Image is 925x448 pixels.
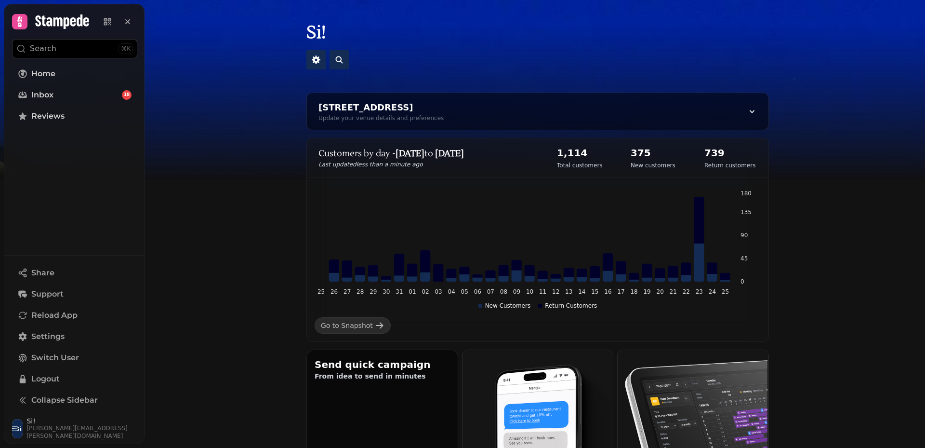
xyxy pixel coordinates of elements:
[740,232,748,239] tspan: 90
[12,419,23,438] img: User avatar
[513,288,520,295] tspan: 09
[12,263,137,283] button: Share
[12,327,137,346] a: Settings
[552,288,559,295] tspan: 12
[683,288,690,295] tspan: 22
[478,302,531,310] div: New Customers
[12,107,137,126] a: Reviews
[12,418,137,440] button: User avatarSi![PERSON_NAME][EMAIL_ADDRESS][PERSON_NAME][DOMAIN_NAME]
[631,162,675,169] p: New customers
[330,288,338,295] tspan: 26
[448,288,455,295] tspan: 04
[474,288,481,295] tspan: 06
[317,288,325,295] tspan: 25
[318,161,538,168] p: Last updated less than a minute ago
[422,288,429,295] tspan: 02
[318,147,538,161] p: Customers by day - to
[12,85,137,105] a: Inbox18
[704,162,755,169] p: Return customers
[344,288,351,295] tspan: 27
[315,317,391,334] a: Go to Snapshot
[538,302,597,310] div: Return Customers
[740,190,752,197] tspan: 180
[26,424,137,440] span: [PERSON_NAME][EMAIL_ADDRESS][PERSON_NAME][DOMAIN_NAME]
[657,288,664,295] tspan: 20
[31,394,98,406] span: Collapse Sidebar
[321,321,373,330] div: Go to Snapshot
[557,146,603,160] h2: 1,114
[539,288,546,295] tspan: 11
[31,110,65,122] span: Reviews
[30,43,56,54] p: Search
[722,288,729,295] tspan: 25
[383,288,390,295] tspan: 30
[31,310,78,321] span: Reload App
[670,288,677,295] tspan: 21
[565,288,572,295] tspan: 13
[461,288,468,295] tspan: 05
[31,373,60,385] span: Logout
[26,418,137,424] span: Si!
[315,358,450,371] h2: Send quick campaign
[31,288,64,300] span: Support
[526,288,533,295] tspan: 10
[409,288,416,295] tspan: 01
[396,148,424,159] strong: [DATE]
[12,369,137,389] button: Logout
[578,288,585,295] tspan: 14
[740,278,744,285] tspan: 0
[370,288,377,295] tspan: 29
[487,288,494,295] tspan: 07
[604,288,611,295] tspan: 16
[318,114,444,122] div: Update your venue details and preferences
[631,146,675,160] h2: 375
[31,68,55,80] span: Home
[591,288,598,295] tspan: 15
[435,288,442,295] tspan: 03
[740,255,748,262] tspan: 45
[31,267,54,279] span: Share
[396,288,403,295] tspan: 31
[119,43,133,54] div: ⌘K
[435,148,464,159] strong: [DATE]
[557,162,603,169] p: Total customers
[630,288,637,295] tspan: 18
[31,89,53,101] span: Inbox
[617,288,624,295] tspan: 17
[12,391,137,410] button: Collapse Sidebar
[696,288,703,295] tspan: 23
[643,288,650,295] tspan: 19
[12,306,137,325] button: Reload App
[500,288,507,295] tspan: 08
[12,348,137,367] button: Switch User
[357,288,364,295] tspan: 28
[709,288,716,295] tspan: 24
[315,371,450,381] p: From idea to send in minutes
[318,101,444,114] div: [STREET_ADDRESS]
[12,39,137,58] button: Search⌘K
[31,331,65,342] span: Settings
[12,64,137,83] a: Home
[740,209,752,216] tspan: 135
[124,92,130,98] span: 18
[12,285,137,304] button: Support
[31,352,79,364] span: Switch User
[704,146,755,160] h2: 739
